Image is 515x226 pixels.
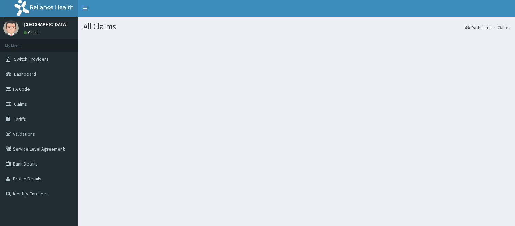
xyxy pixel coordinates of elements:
[83,22,510,31] h1: All Claims
[14,101,27,107] span: Claims
[24,30,40,35] a: Online
[491,24,510,30] li: Claims
[14,116,26,122] span: Tariffs
[14,71,36,77] span: Dashboard
[465,24,491,30] a: Dashboard
[14,56,49,62] span: Switch Providers
[24,22,68,27] p: [GEOGRAPHIC_DATA]
[3,20,19,36] img: User Image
